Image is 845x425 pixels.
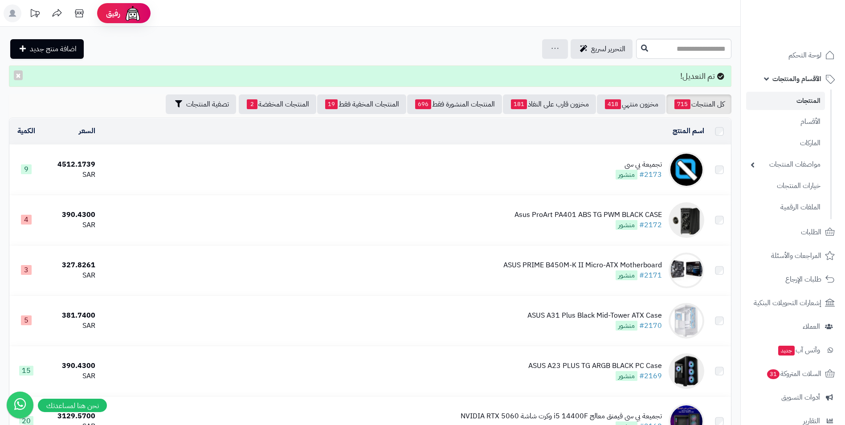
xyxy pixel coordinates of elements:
a: تحديثات المنصة [24,4,46,25]
a: #2170 [639,320,662,331]
a: لوحة التحكم [746,45,840,66]
a: إشعارات التحويلات البنكية [746,292,840,314]
a: #2169 [639,371,662,381]
div: 381.7400 [47,311,95,321]
span: تصفية المنتجات [186,99,229,110]
div: تم التعديل! [9,65,731,87]
span: 418 [605,99,621,109]
span: 31 [767,369,780,379]
span: اضافة منتج جديد [30,44,77,54]
span: منشور [616,170,637,180]
a: الملفات الرقمية [746,198,825,217]
span: طلبات الإرجاع [785,273,821,286]
a: #2172 [639,220,662,230]
img: ASUS PRIME B450M-K II Micro-ATX Motherboard [669,253,704,288]
span: 715 [674,99,690,109]
a: مواصفات المنتجات [746,155,825,174]
a: المنتجات المخفضة2 [239,94,316,114]
div: ASUS A23 PLUS TG ARGB BLACK PC Case [528,361,662,371]
span: رفيق [106,8,120,19]
a: الأقسام [746,112,825,131]
span: الطلبات [801,226,821,238]
a: المنتجات [746,92,825,110]
a: مخزون منتهي418 [597,94,665,114]
span: منشور [616,321,637,331]
a: الكمية [17,126,35,136]
a: الطلبات [746,221,840,243]
div: 3129.5700 [47,411,95,421]
span: التحرير لسريع [591,44,625,54]
div: تجميعة بي سي قيمنق معالج i5 14400F وكرت شاشة NVIDIA RTX 5060 [461,411,662,421]
div: 390.4300 [47,210,95,220]
a: #2171 [639,270,662,281]
div: تجميعة بي سي [616,159,662,170]
div: ASUS PRIME B450M-K II Micro-ATX Motherboard [503,260,662,270]
span: 19 [325,99,338,109]
a: السلات المتروكة31 [746,363,840,384]
span: منشور [616,270,637,280]
div: SAR [47,170,95,180]
span: 181 [511,99,527,109]
span: 4 [21,215,32,225]
a: طلبات الإرجاع [746,269,840,290]
span: 9 [21,164,32,174]
img: Asus ProArt PA401 ABS TG PWM BLACK CASE [669,202,704,238]
span: أدوات التسويق [781,391,820,404]
span: إشعارات التحويلات البنكية [754,297,821,309]
div: SAR [47,220,95,230]
span: 3 [21,265,32,275]
div: 327.8261 [47,260,95,270]
span: 2 [247,99,257,109]
a: وآتس آبجديد [746,339,840,361]
span: جديد [778,346,795,356]
a: خيارات المنتجات [746,176,825,196]
a: اضافة منتج جديد [10,39,84,59]
a: #2173 [639,169,662,180]
span: الأقسام والمنتجات [772,73,821,85]
a: التحرير لسريع [571,39,633,59]
img: ASUS A31 Plus Black Mid-Tower ATX Case [669,303,704,339]
span: لوحة التحكم [788,49,821,61]
span: 15 [19,366,33,376]
div: SAR [47,321,95,331]
div: SAR [47,371,95,381]
span: منشور [616,220,637,230]
button: × [14,70,23,80]
div: 4512.1739 [47,159,95,170]
span: 5 [21,315,32,325]
a: مخزون قارب على النفاذ181 [503,94,596,114]
span: السلات المتروكة [766,368,821,380]
div: Asus ProArt PA401 ABS TG PWM BLACK CASE [514,210,662,220]
div: SAR [47,270,95,281]
a: السعر [79,126,95,136]
img: تجميعة بي سي [669,152,704,188]
span: 696 [415,99,431,109]
img: ASUS A23 PLUS TG ARGB BLACK PC Case [669,353,704,389]
a: اسم المنتج [673,126,704,136]
a: الماركات [746,134,825,153]
span: المراجعات والأسئلة [771,249,821,262]
a: المراجعات والأسئلة [746,245,840,266]
img: ai-face.png [124,4,142,22]
a: المنتجات المخفية فقط19 [317,94,406,114]
span: منشور [616,371,637,381]
a: كل المنتجات715 [666,94,731,114]
a: أدوات التسويق [746,387,840,408]
span: وآتس آب [777,344,820,356]
div: 390.4300 [47,361,95,371]
a: العملاء [746,316,840,337]
a: المنتجات المنشورة فقط696 [407,94,502,114]
span: العملاء [803,320,820,333]
div: ASUS A31 Plus Black Mid-Tower ATX Case [527,311,662,321]
button: تصفية المنتجات [166,94,236,114]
